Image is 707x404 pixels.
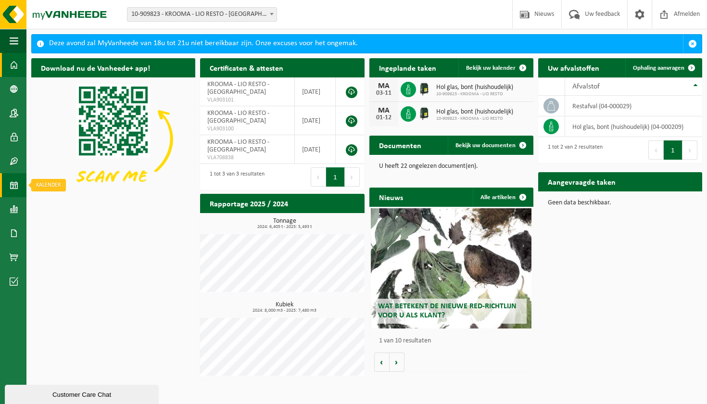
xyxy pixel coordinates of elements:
[293,213,364,232] a: Bekijk rapportage
[458,58,532,77] a: Bekijk uw kalender
[200,194,298,213] h2: Rapportage 2025 / 2024
[374,114,393,121] div: 01-12
[207,81,269,96] span: KROOMA - LIO RESTO - [GEOGRAPHIC_DATA]
[416,80,432,97] img: CR-HR-1C-1000-PES-01
[374,90,393,97] div: 03-11
[572,83,600,90] span: Afvalstof
[371,208,531,328] a: Wat betekent de nieuwe RED-richtlijn voor u als klant?
[31,77,195,201] img: Download de VHEPlus App
[565,116,702,137] td: hol glas, bont (huishoudelijk) (04-000209)
[295,135,336,164] td: [DATE]
[345,167,360,187] button: Next
[127,8,277,21] span: 10-909823 - KROOMA - LIO RESTO - ITTERBEEK
[31,58,160,77] h2: Download nu de Vanheede+ app!
[436,116,513,122] span: 10-909823 - KROOMA - LIO RESTO
[295,106,336,135] td: [DATE]
[548,200,693,206] p: Geen data beschikbaar.
[682,140,697,160] button: Next
[538,58,609,77] h2: Uw afvalstoffen
[379,163,524,170] p: U heeft 22 ongelezen document(en).
[207,154,287,162] span: VLA708838
[374,82,393,90] div: MA
[127,7,277,22] span: 10-909823 - KROOMA - LIO RESTO - ITTERBEEK
[633,65,684,71] span: Ophaling aanvragen
[369,58,446,77] h2: Ingeplande taken
[205,308,364,313] span: 2024: 8,000 m3 - 2025: 7,480 m3
[205,302,364,313] h3: Kubiek
[205,166,265,188] div: 1 tot 3 van 3 resultaten
[543,139,603,161] div: 1 tot 2 van 2 resultaten
[664,140,682,160] button: 1
[466,65,516,71] span: Bekijk uw kalender
[436,91,513,97] span: 10-909823 - KROOMA - LIO RESTO
[473,188,532,207] a: Alle artikelen
[207,110,269,125] span: KROOMA - LIO RESTO - [GEOGRAPHIC_DATA]
[565,96,702,116] td: restafval (04-000029)
[326,167,345,187] button: 1
[436,84,513,91] span: Hol glas, bont (huishoudelijk)
[379,338,529,344] p: 1 van 10 resultaten
[200,58,293,77] h2: Certificaten & attesten
[205,225,364,229] span: 2024: 6,405 t - 2025: 5,493 t
[625,58,701,77] a: Ophaling aanvragen
[311,167,326,187] button: Previous
[378,303,517,319] span: Wat betekent de nieuwe RED-richtlijn voor u als klant?
[5,383,161,404] iframe: chat widget
[448,136,532,155] a: Bekijk uw documenten
[369,188,413,206] h2: Nieuws
[374,107,393,114] div: MA
[207,96,287,104] span: VLA903101
[369,136,431,154] h2: Documenten
[538,172,625,191] h2: Aangevraagde taken
[416,105,432,121] img: CR-HR-1C-1000-PES-01
[295,77,336,106] td: [DATE]
[455,142,516,149] span: Bekijk uw documenten
[648,140,664,160] button: Previous
[205,218,364,229] h3: Tonnage
[207,139,269,153] span: KROOMA - LIO RESTO - [GEOGRAPHIC_DATA]
[374,353,390,372] button: Vorige
[49,35,683,53] div: Deze avond zal MyVanheede van 18u tot 21u niet bereikbaar zijn. Onze excuses voor het ongemak.
[390,353,404,372] button: Volgende
[436,108,513,116] span: Hol glas, bont (huishoudelijk)
[207,125,287,133] span: VLA903100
